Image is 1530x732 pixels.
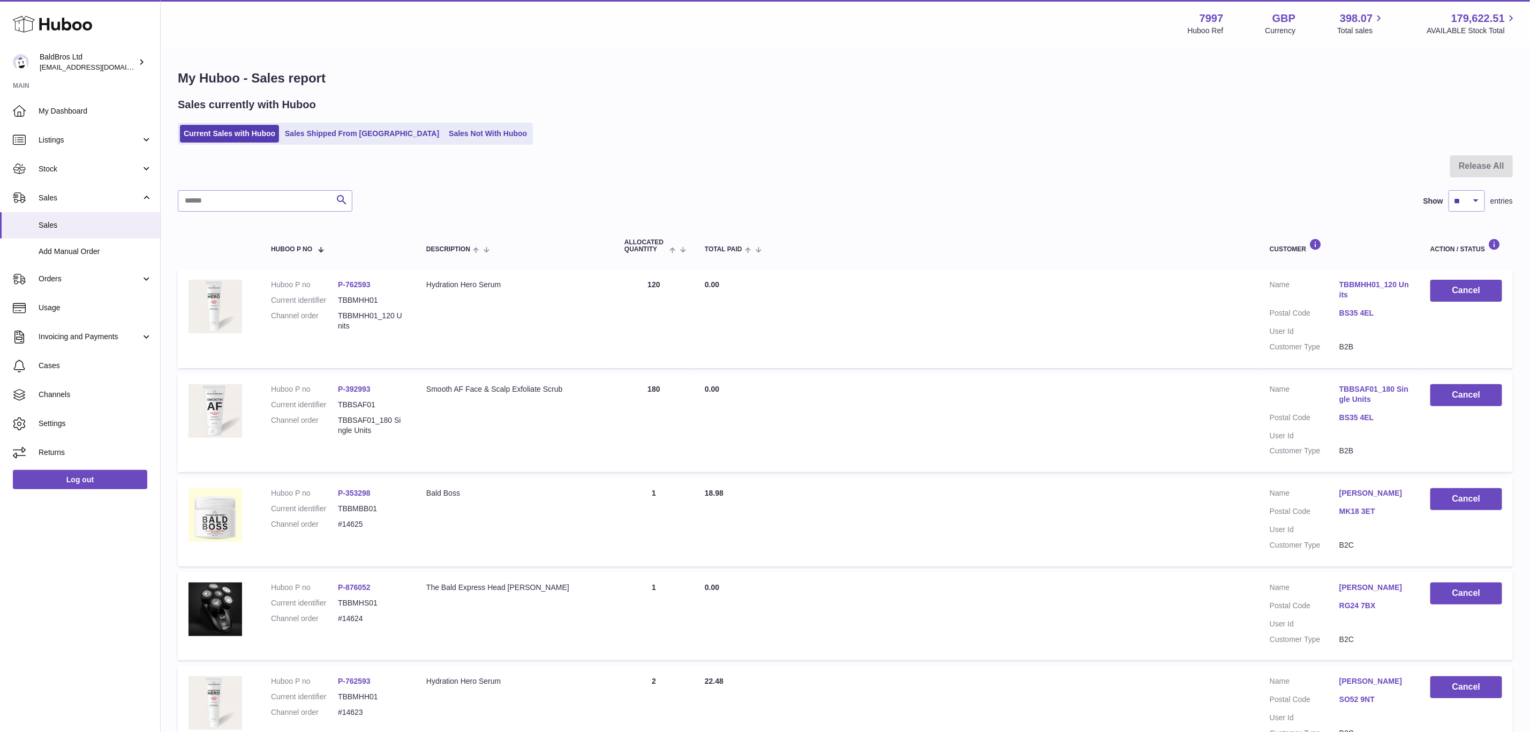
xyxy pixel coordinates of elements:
[338,415,405,436] dd: TBBSAF01_180 Single Units
[40,63,157,71] span: [EMAIL_ADDRESS][DOMAIN_NAME]
[1430,280,1502,302] button: Cancel
[39,447,152,458] span: Returns
[1339,582,1409,593] a: [PERSON_NAME]
[13,54,29,70] img: internalAdmin-7997@internal.huboo.com
[39,247,152,257] span: Add Manual Order
[1270,446,1339,456] dt: Customer Type
[426,246,470,253] span: Description
[705,246,742,253] span: Total paid
[1265,26,1296,36] div: Currency
[39,361,152,371] span: Cases
[1270,619,1339,629] dt: User Id
[338,598,405,608] dd: TBBMHS01
[271,280,338,290] dt: Huboo P no
[189,280,242,333] img: 1682580349.png
[1430,238,1502,253] div: Action / Status
[1339,694,1409,705] a: SO52 9NT
[426,384,603,394] div: Smooth AF Face & Scalp Exfoliate Scrub
[1270,488,1339,501] dt: Name
[39,193,141,203] span: Sales
[189,488,242,542] img: 79971687853618.png
[426,582,603,593] div: The Bald Express Head [PERSON_NAME]
[338,519,405,529] dd: #14625
[338,400,405,410] dd: TBBSAF01
[1339,342,1409,352] dd: B2B
[426,488,603,498] div: Bald Boss
[614,374,694,472] td: 180
[39,106,152,116] span: My Dashboard
[1423,196,1443,206] label: Show
[1339,308,1409,318] a: BS35 4EL
[1490,196,1513,206] span: entries
[39,419,152,429] span: Settings
[13,470,147,489] a: Log out
[338,295,405,305] dd: TBBMHH01
[1430,488,1502,510] button: Cancel
[1339,413,1409,423] a: BS35 4EL
[614,477,694,566] td: 1
[1270,582,1339,595] dt: Name
[1270,280,1339,303] dt: Name
[271,504,338,514] dt: Current identifier
[1451,11,1505,26] span: 179,622.51
[180,125,279,143] a: Current Sales with Huboo
[1270,506,1339,519] dt: Postal Code
[338,692,405,702] dd: TBBMHH01
[271,582,338,593] dt: Huboo P no
[189,384,242,438] img: 79971687853647.png
[1270,238,1409,253] div: Customer
[271,311,338,331] dt: Channel order
[338,280,371,289] a: P-762593
[1337,11,1385,36] a: 398.07 Total sales
[1270,694,1339,707] dt: Postal Code
[705,385,719,393] span: 0.00
[1337,26,1385,36] span: Total sales
[1430,384,1502,406] button: Cancel
[271,707,338,718] dt: Channel order
[271,519,338,529] dt: Channel order
[1339,540,1409,550] dd: B2C
[1270,713,1339,723] dt: User Id
[1270,601,1339,614] dt: Postal Code
[271,692,338,702] dt: Current identifier
[1270,413,1339,425] dt: Postal Code
[1270,634,1339,645] dt: Customer Type
[178,70,1513,87] h1: My Huboo - Sales report
[338,504,405,514] dd: TBBMBB01
[1270,342,1339,352] dt: Customer Type
[1270,676,1339,689] dt: Name
[189,676,242,730] img: 1682580349.png
[271,246,312,253] span: Huboo P no
[1339,634,1409,645] dd: B2C
[1270,525,1339,535] dt: User Id
[1270,431,1339,441] dt: User Id
[614,572,694,661] td: 1
[624,239,667,253] span: ALLOCATED Quantity
[271,488,338,498] dt: Huboo P no
[614,269,694,368] td: 120
[338,614,405,624] dd: #14624
[39,390,152,400] span: Channels
[705,677,723,685] span: 22.48
[426,676,603,686] div: Hydration Hero Serum
[705,280,719,289] span: 0.00
[271,676,338,686] dt: Huboo P no
[271,415,338,436] dt: Channel order
[1200,11,1224,26] strong: 7997
[189,582,242,636] img: 79971697027789.png
[39,220,152,230] span: Sales
[705,583,719,592] span: 0.00
[1188,26,1224,36] div: Huboo Ref
[1339,280,1409,300] a: TBBMHH01_120 Units
[705,489,723,497] span: 18.98
[1339,601,1409,611] a: RG24 7BX
[1270,540,1339,550] dt: Customer Type
[39,303,152,313] span: Usage
[40,52,136,72] div: BaldBros Ltd
[39,164,141,174] span: Stock
[39,274,141,284] span: Orders
[1430,676,1502,698] button: Cancel
[1270,326,1339,337] dt: User Id
[338,707,405,718] dd: #14623
[338,311,405,331] dd: TBBMHH01_120 Units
